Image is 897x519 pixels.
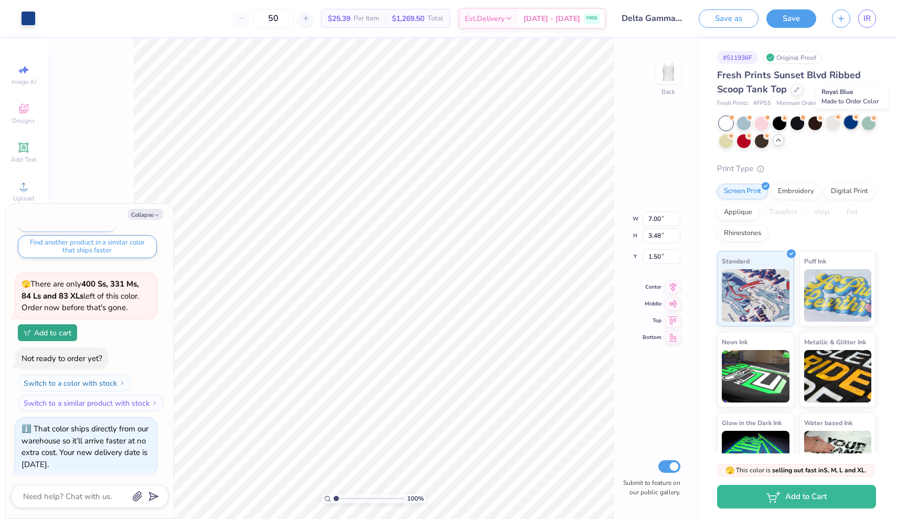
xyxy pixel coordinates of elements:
button: Add to cart [18,324,77,341]
label: Submit to feature on our public gallery. [617,478,680,497]
div: Digital Print [824,184,875,199]
span: # FP55 [753,99,771,108]
span: Water based Ink [804,417,852,428]
img: Neon Ink [722,350,789,403]
span: Top [643,317,661,324]
span: $25.39 [328,13,350,24]
div: Embroidery [771,184,821,199]
span: Fresh Prints Sunset Blvd Ribbed Scoop Tank Top [717,69,861,96]
img: Metallic & Glitter Ink [804,350,872,403]
div: Transfers [762,205,804,220]
div: Vinyl [807,205,837,220]
span: 🫣 [725,465,734,475]
button: Collapse [128,209,163,220]
span: Per Item [354,13,379,24]
span: Bottom [643,334,661,341]
span: Total [428,13,443,24]
button: Switch to a similar product with stock [18,395,164,411]
div: # 511936F [717,51,758,64]
div: Applique [717,205,759,220]
span: Metallic & Glitter Ink [804,336,866,347]
span: Fresh Prints [717,99,748,108]
span: Est. Delivery [465,13,505,24]
div: Not ready to order yet? [22,353,102,364]
div: Royal Blue [816,84,888,109]
button: Find another product in a similar color that ships faster [18,235,157,258]
div: Screen Print [717,184,768,199]
img: Switch to a color with stock [119,380,125,386]
button: Add to Cart [717,485,876,509]
input: – – [253,9,294,28]
button: Save [766,9,816,28]
img: Add to cart [24,330,31,336]
button: Switch to a color with stock [18,375,131,391]
strong: 400 Ss, 331 Ms, 84 Ls and 83 XLs [22,279,139,301]
a: IR [858,9,876,28]
span: FREE [586,15,597,22]
img: Back [658,61,679,82]
div: Rhinestones [717,226,768,241]
span: Puff Ink [804,256,826,267]
img: Switch to a similar product with stock [152,400,158,406]
div: Foil [840,205,864,220]
span: Standard [722,256,750,267]
span: Add Text [11,155,36,164]
div: That color ships directly from our warehouse so it’ll arrive faster at no extra cost. Your new de... [22,423,148,470]
span: Minimum Order: 50 + [776,99,829,108]
span: 100 % [407,494,424,503]
div: Back [661,87,675,97]
span: Made to Order Color [821,97,879,105]
img: Water based Ink [804,431,872,483]
span: $1,269.50 [392,13,424,24]
span: IR [863,13,871,25]
div: Print Type [717,163,876,175]
span: There are only left of this color. Order now before that's gone. [22,279,139,313]
img: Puff Ink [804,269,872,322]
span: Upload [13,194,34,203]
strong: selling out fast in S, M, L and XL [772,466,865,474]
span: Middle [643,300,661,308]
img: Standard [722,269,789,322]
div: Original Proof [763,51,822,64]
input: Untitled Design [614,8,691,29]
img: Glow in the Dark Ink [722,431,789,483]
span: This color is . [725,465,867,475]
span: [DATE] - [DATE] [524,13,580,24]
span: Designs [12,116,35,125]
button: Save as [699,9,759,28]
span: Image AI [12,78,36,86]
span: Center [643,283,661,291]
span: 🫣 [22,279,30,289]
span: Neon Ink [722,336,747,347]
span: Glow in the Dark Ink [722,417,782,428]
